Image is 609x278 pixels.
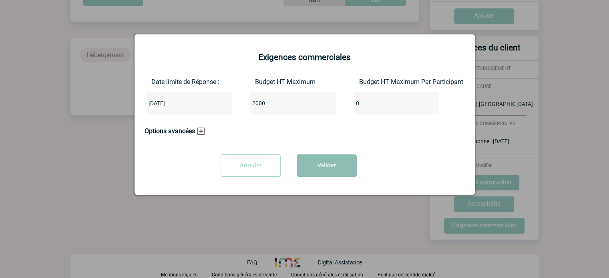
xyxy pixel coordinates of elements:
[255,78,274,86] label: Budget HT Maximum
[145,127,205,135] h3: Options avancées
[297,154,357,177] button: Valider
[145,52,465,62] h2: Exigences commerciales
[359,78,380,86] label: Budget HT Maximum Par Participant
[221,154,281,177] input: Annuler
[151,78,170,86] label: Date limite de Réponse :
